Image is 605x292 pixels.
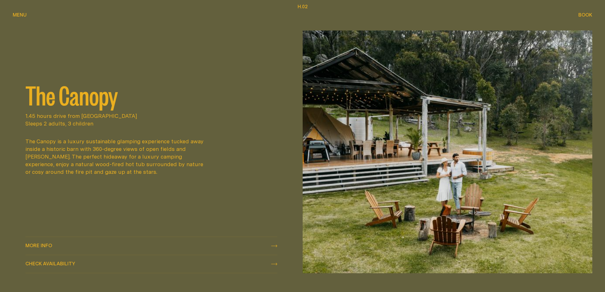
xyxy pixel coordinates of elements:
div: The Canopy is a luxury sustainable glamping experience tucked away inside a historic barn with 36... [25,138,208,176]
button: show booking tray [578,11,592,19]
button: check availability [25,255,277,273]
span: Menu [13,12,27,17]
button: show menu [13,11,27,19]
span: Check availability [25,261,75,266]
span: 1.45 hours drive from [GEOGRAPHIC_DATA] [25,112,277,120]
a: More info [25,237,277,255]
span: Book [578,12,592,17]
span: Sleeps 2 adults, 3 children [25,120,277,127]
h2: The Canopy [25,82,277,107]
span: More info [25,243,52,248]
